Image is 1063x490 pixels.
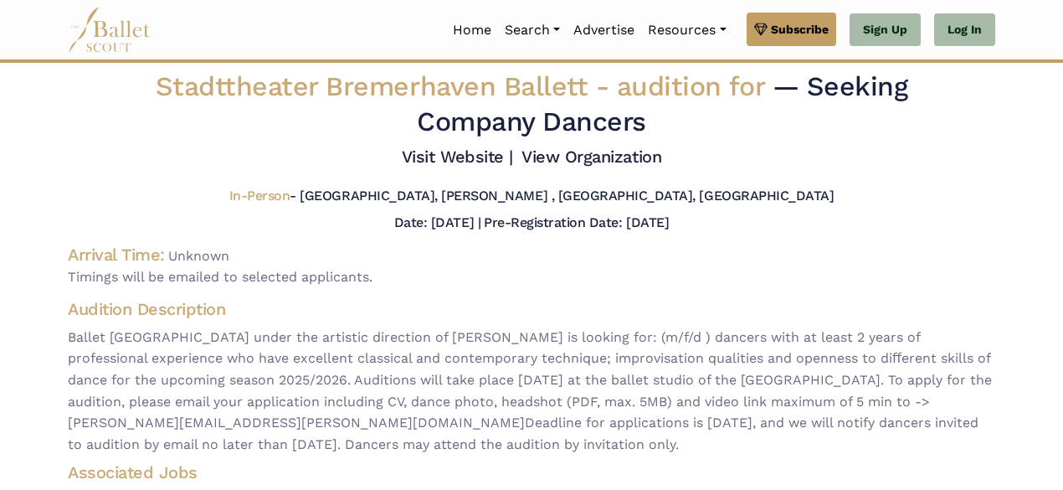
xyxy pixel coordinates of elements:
h5: Date: [DATE] | [394,214,480,230]
h4: Associated Jobs [54,462,1009,483]
span: Unknown [168,248,229,264]
span: — Seeking Company Dancers [417,70,907,137]
span: audition for [617,70,764,102]
a: Visit Website | [402,147,513,167]
a: Advertise [567,13,641,48]
span: In-Person [229,188,290,204]
h4: Arrival Time: [68,245,165,265]
a: Sign Up [850,13,921,47]
a: View Organization [521,147,661,167]
a: Search [498,13,567,48]
h4: Audition Description [68,298,995,320]
img: gem.svg [754,20,768,39]
h5: - [GEOGRAPHIC_DATA], [PERSON_NAME] , [GEOGRAPHIC_DATA], [GEOGRAPHIC_DATA] [229,188,834,205]
a: Resources [641,13,732,48]
h5: Pre-Registration Date: [DATE] [484,214,669,230]
span: Ballet [GEOGRAPHIC_DATA] under the artistic direction of [PERSON_NAME] is looking for: (m/f/d ) d... [68,327,995,456]
a: Subscribe [747,13,836,46]
a: Log In [934,13,995,47]
span: Timings will be emailed to selected applicants. [68,266,995,288]
span: Stadttheater Bremerhaven Ballett - [156,70,773,102]
a: Home [446,13,498,48]
span: Subscribe [771,20,829,39]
